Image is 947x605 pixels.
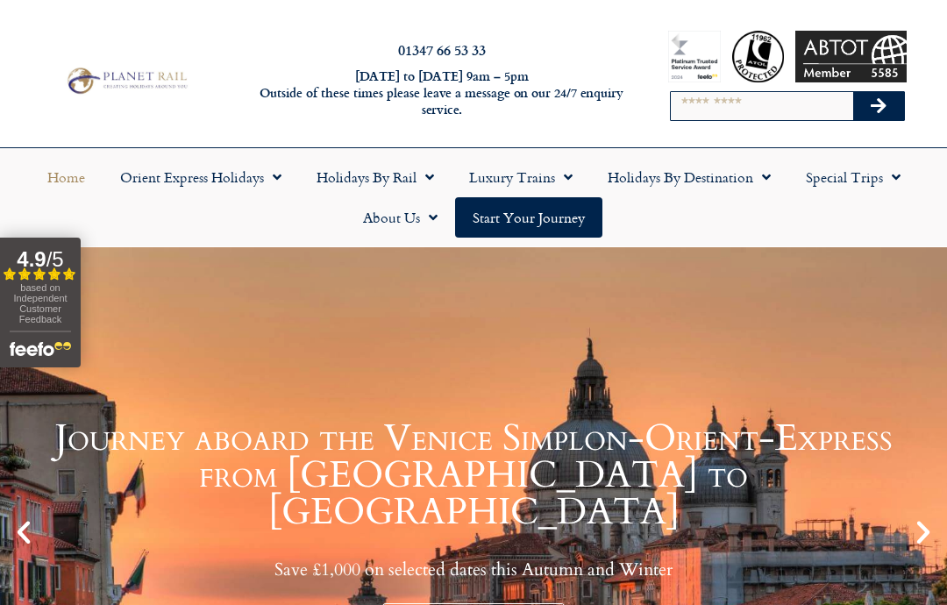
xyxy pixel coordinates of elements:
a: Special Trips [788,157,918,197]
nav: Menu [9,157,938,238]
a: Start your Journey [455,197,602,238]
h6: [DATE] to [DATE] 9am – 5pm Outside of these times please leave a message on our 24/7 enquiry serv... [257,68,627,117]
div: Next slide [908,517,938,547]
p: Save £1,000 on selected dates this Autumn and Winter [44,559,903,580]
img: Planet Rail Train Holidays Logo [62,65,190,96]
a: Home [30,157,103,197]
a: Holidays by Rail [299,157,452,197]
a: Holidays by Destination [590,157,788,197]
button: Search [853,92,904,120]
a: Orient Express Holidays [103,157,299,197]
h1: Journey aboard the Venice Simplon-Orient-Express from [GEOGRAPHIC_DATA] to [GEOGRAPHIC_DATA] [44,420,903,530]
a: Luxury Trains [452,157,590,197]
a: About Us [345,197,455,238]
div: Previous slide [9,517,39,547]
a: 01347 66 53 33 [398,39,486,60]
